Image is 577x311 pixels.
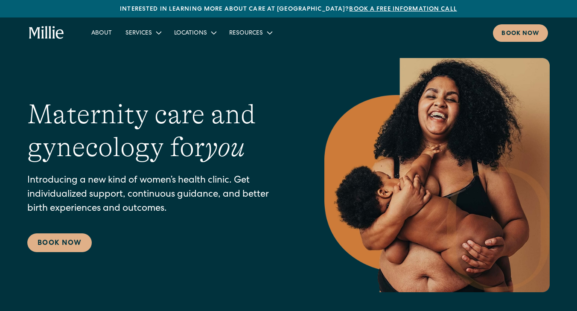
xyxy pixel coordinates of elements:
[324,58,550,292] img: Smiling mother with her baby in arms, celebrating body positivity and the nurturing bond of postp...
[29,26,64,40] a: home
[222,26,278,40] div: Resources
[85,26,119,40] a: About
[174,29,207,38] div: Locations
[501,29,539,38] div: Book now
[119,26,167,40] div: Services
[27,233,92,252] a: Book Now
[205,132,245,163] em: you
[229,29,263,38] div: Resources
[167,26,222,40] div: Locations
[349,6,457,12] a: Book a free information call
[27,98,290,164] h1: Maternity care and gynecology for
[493,24,548,42] a: Book now
[125,29,152,38] div: Services
[27,174,290,216] p: Introducing a new kind of women’s health clinic. Get individualized support, continuous guidance,...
